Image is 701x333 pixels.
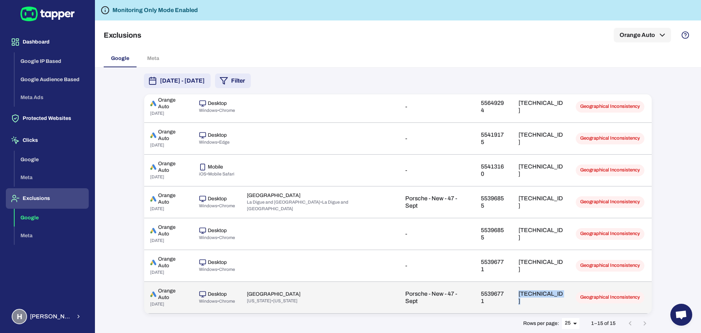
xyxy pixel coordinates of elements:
div: Open chat [670,304,692,326]
span: Google [111,55,129,62]
button: Protected Websites [6,108,89,129]
span: Geographical Inconsistency [576,135,644,141]
h6: Monitoring Only Mode Enabled [112,6,198,15]
p: Porsche - New - 47 - Sept [405,290,469,305]
span: Windows • Chrome [199,267,235,272]
p: [GEOGRAPHIC_DATA] [247,291,300,298]
p: - [405,262,469,269]
p: Porsche - New - 47 - Sept [405,195,469,209]
a: Clicks [6,137,89,143]
span: [DATE] [150,174,164,179]
p: Desktop [208,100,227,107]
p: Orange Auto [158,224,187,237]
span: [DATE] [150,238,164,243]
a: Google IP Based [15,58,89,64]
a: Exclusions [6,195,89,201]
p: 1–15 of 15 [591,320,616,327]
button: Orange Auto [614,28,671,42]
p: Orange Auto [158,288,187,301]
p: Desktop [208,196,227,202]
p: Orange Auto [158,192,187,205]
span: Windows • Chrome [199,203,235,208]
button: Clicks [6,130,89,151]
p: 55649294 [481,99,507,114]
span: Geographical Inconsistency [576,262,644,269]
p: 55396855 [481,195,507,209]
p: Orange Auto [158,256,187,269]
span: iOS • Mobile Safari [199,171,234,177]
p: [TECHNICAL_ID] [518,163,564,178]
button: Google Audience Based [15,71,89,89]
span: Geographical Inconsistency [576,294,644,300]
button: Filter [215,73,251,88]
span: [DATE] [150,270,164,275]
svg: Tapper is not blocking any fraudulent activity for this domain [101,6,110,15]
span: Geographical Inconsistency [576,231,644,237]
p: [TECHNICAL_ID] [518,99,564,114]
span: [DATE] [150,143,164,148]
div: 25 [562,318,579,329]
span: [DATE] [150,302,164,307]
a: Google [15,214,89,220]
p: Orange Auto [158,129,187,142]
span: Windows • Chrome [199,235,235,240]
p: [TECHNICAL_ID] [518,258,564,273]
p: Desktop [208,132,227,139]
button: H[PERSON_NAME] Moaref [6,306,89,327]
p: 55413160 [481,163,507,178]
p: Desktop [208,227,227,234]
p: 55396771 [481,290,507,305]
p: [TECHNICAL_ID] [518,131,564,146]
span: [PERSON_NAME] Moaref [30,313,71,320]
span: Geographical Inconsistency [576,103,644,110]
p: [TECHNICAL_ID] [518,290,564,305]
button: Exclusions [6,188,89,209]
span: La Digue and [GEOGRAPHIC_DATA] • La Digue and [GEOGRAPHIC_DATA] [247,200,348,211]
span: Windows • Edge [199,140,230,145]
p: 55396771 [481,258,507,273]
p: Orange Auto [158,160,187,174]
p: 55419175 [481,131,507,146]
span: [DATE] - [DATE] [160,76,205,85]
button: Dashboard [6,32,89,52]
p: - [405,230,469,238]
a: Google [15,156,89,162]
p: [GEOGRAPHIC_DATA] [247,192,300,199]
span: Geographical Inconsistency [576,167,644,173]
button: Google [15,151,89,169]
p: Desktop [208,291,227,298]
p: - [405,135,469,142]
a: Dashboard [6,38,89,45]
p: Orange Auto [158,97,187,110]
span: [DATE] [150,111,164,116]
p: 55396855 [481,227,507,241]
p: - [405,103,469,110]
span: Windows • Chrome [199,299,235,304]
span: Windows • Chrome [199,108,235,113]
span: Geographical Inconsistency [576,199,644,205]
div: H [12,309,27,324]
p: - [405,167,469,174]
a: Google Audience Based [15,76,89,82]
p: Desktop [208,259,227,266]
button: Google IP Based [15,52,89,71]
p: [TECHNICAL_ID] [518,195,564,209]
button: [DATE] - [DATE] [144,73,211,88]
span: [DATE] [150,206,164,211]
a: Protected Websites [6,115,89,121]
span: [US_STATE] • [US_STATE] [247,298,298,303]
p: Rows per page: [523,320,559,327]
p: [TECHNICAL_ID] [518,227,564,241]
h5: Exclusions [104,31,141,39]
button: Google [15,209,89,227]
p: Mobile [208,164,223,170]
